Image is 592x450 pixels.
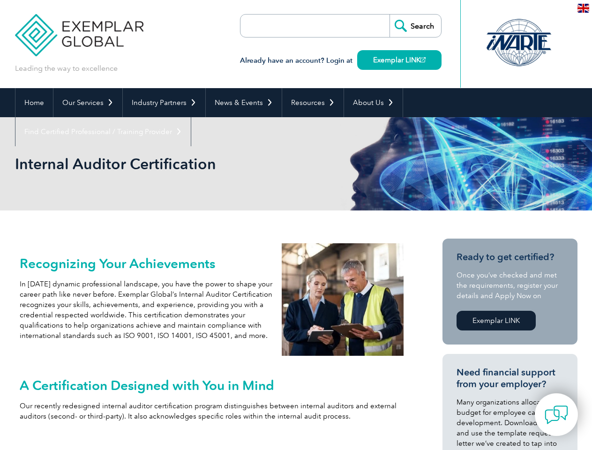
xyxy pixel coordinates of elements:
[15,88,53,117] a: Home
[15,117,191,146] a: Find Certified Professional / Training Provider
[206,88,282,117] a: News & Events
[20,401,404,421] p: Our recently redesigned internal auditor certification program distinguishes between internal aud...
[282,88,344,117] a: Resources
[240,55,442,67] h3: Already have an account? Login at
[53,88,122,117] a: Our Services
[15,63,118,74] p: Leading the way to excellence
[390,15,441,37] input: Search
[20,256,273,271] h2: Recognizing Your Achievements
[457,311,536,330] a: Exemplar LINK
[20,378,404,393] h2: A Certification Designed with You in Mind
[123,88,205,117] a: Industry Partners
[344,88,403,117] a: About Us
[20,279,273,341] p: In [DATE] dynamic professional landscape, you have the power to shape your career path like never...
[15,155,375,173] h1: Internal Auditor Certification
[457,270,563,301] p: Once you’ve checked and met the requirements, register your details and Apply Now on
[357,50,442,70] a: Exemplar LINK
[577,4,589,13] img: en
[420,57,426,62] img: open_square.png
[457,367,563,390] h3: Need financial support from your employer?
[457,251,563,263] h3: Ready to get certified?
[545,403,568,427] img: contact-chat.png
[282,243,404,356] img: internal auditors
